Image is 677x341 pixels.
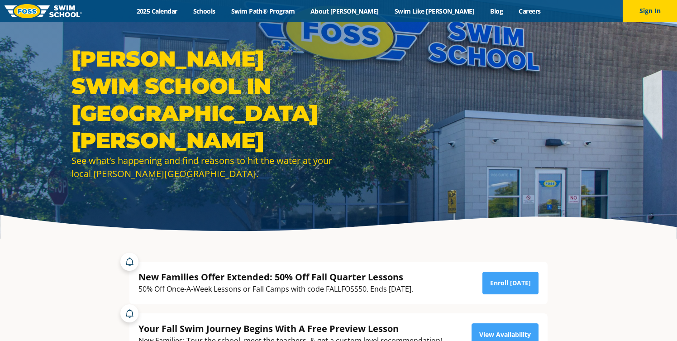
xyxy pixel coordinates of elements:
[185,7,223,15] a: Schools
[138,271,413,283] div: New Families Offer Extended: 50% Off Fall Quarter Lessons
[482,272,539,294] a: Enroll [DATE]
[129,7,185,15] a: 2025 Calendar
[138,283,413,295] div: 50% Off Once-A-Week Lessons or Fall Camps with code FALLFOSS50. Ends [DATE].
[72,154,334,180] div: See what’s happening and find reasons to hit the water at your local [PERSON_NAME][GEOGRAPHIC_DATA].
[482,7,511,15] a: Blog
[511,7,548,15] a: Careers
[138,322,442,335] div: Your Fall Swim Journey Begins With A Free Preview Lesson
[5,4,82,18] img: FOSS Swim School Logo
[303,7,387,15] a: About [PERSON_NAME]
[386,7,482,15] a: Swim Like [PERSON_NAME]
[72,45,334,154] h1: [PERSON_NAME] Swim School in [GEOGRAPHIC_DATA][PERSON_NAME]
[223,7,302,15] a: Swim Path® Program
